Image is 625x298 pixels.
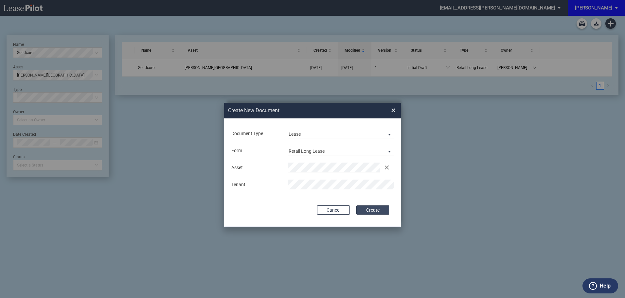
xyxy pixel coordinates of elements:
md-dialog: Create New ... [224,103,401,227]
div: Lease [289,131,301,137]
label: Help [600,282,611,290]
button: Cancel [317,205,350,215]
md-select: Lease Form: Retail Long Lease [288,146,394,155]
div: Document Type [227,131,284,137]
span: × [391,105,396,115]
md-select: Document Type: Lease [288,129,394,138]
button: Create [356,205,389,215]
div: Retail Long Lease [289,149,325,154]
div: Asset [227,165,284,171]
div: Tenant [227,182,284,188]
h2: Create New Document [228,107,367,114]
div: Form [227,148,284,154]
